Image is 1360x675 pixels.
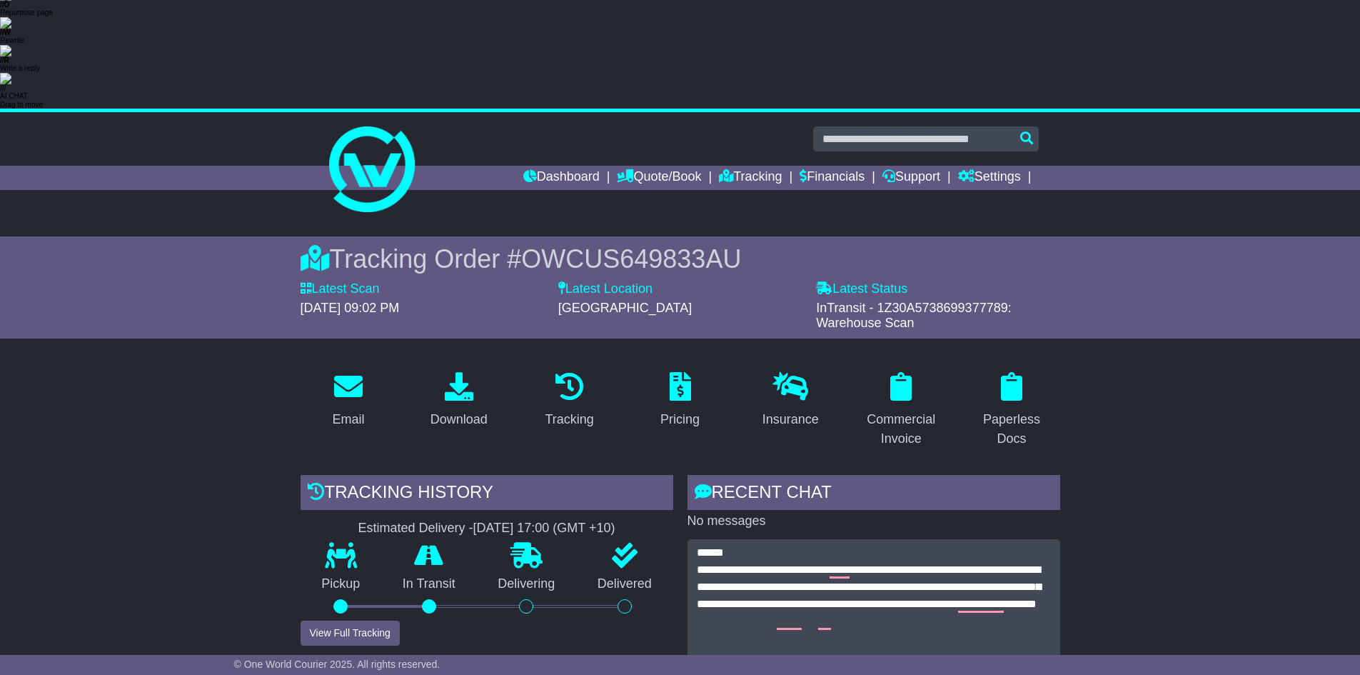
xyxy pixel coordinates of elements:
p: Pickup [301,576,382,592]
div: Commercial Invoice [862,410,940,449]
span: InTransit - 1Z30A5738699377789: Warehouse Scan [816,301,1012,331]
div: Tracking history [301,475,673,514]
div: Pricing [660,410,700,429]
div: RECENT CHAT [687,475,1060,514]
a: Email [323,367,373,434]
p: No messages [687,514,1060,529]
a: Insurance [753,367,828,434]
p: In Transit [381,576,477,592]
p: Delivering [477,576,577,592]
div: Email [332,410,364,429]
a: Pricing [651,367,709,434]
p: Delivered [576,576,673,592]
div: Tracking Order # [301,244,1060,274]
a: Dashboard [523,166,600,190]
span: © One World Courier 2025. All rights reserved. [234,659,440,670]
a: Commercial Invoice [853,367,950,454]
span: OWCUS649833AU [521,244,741,274]
span: [DATE] 09:02 PM [301,301,400,315]
a: Quote/Book [617,166,701,190]
label: Latest Status [816,281,907,297]
span: [GEOGRAPHIC_DATA] [558,301,692,315]
label: Latest Scan [301,281,380,297]
a: Financials [800,166,865,190]
div: [DATE] 17:00 (GMT +10) [473,521,615,536]
label: Latest Location [558,281,653,297]
button: View Full Tracking [301,621,400,646]
a: Support [882,166,940,190]
a: Tracking [719,166,782,190]
div: Download [430,410,488,429]
a: Download [421,367,497,434]
div: Estimated Delivery - [301,521,673,536]
a: Paperless Docs [964,367,1060,454]
div: Tracking [545,410,593,429]
a: Tracking [535,367,603,434]
a: Settings [958,166,1021,190]
div: Paperless Docs [973,410,1051,449]
div: Insurance [762,410,819,429]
